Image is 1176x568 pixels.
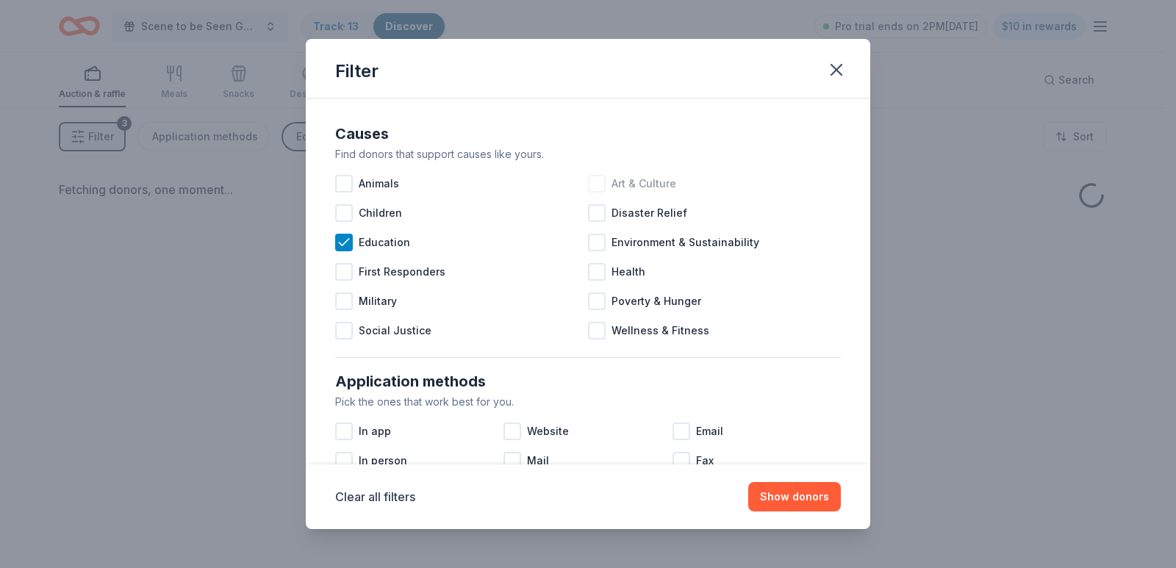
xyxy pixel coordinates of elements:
div: Causes [335,122,841,145]
div: Find donors that support causes like yours. [335,145,841,163]
span: First Responders [359,263,445,281]
span: Disaster Relief [612,204,687,222]
span: Social Justice [359,322,431,339]
span: Environment & Sustainability [612,234,759,251]
div: Pick the ones that work best for you. [335,393,841,411]
span: Military [359,292,397,310]
span: Health [612,263,645,281]
span: Fax [696,452,714,470]
button: Show donors [748,482,841,511]
span: Art & Culture [612,175,676,193]
span: In app [359,423,391,440]
span: Poverty & Hunger [612,292,701,310]
span: Children [359,204,402,222]
span: In person [359,452,407,470]
div: Application methods [335,370,841,393]
span: Animals [359,175,399,193]
div: Filter [335,60,379,83]
span: Wellness & Fitness [612,322,709,339]
button: Clear all filters [335,488,415,506]
span: Mail [527,452,549,470]
span: Email [696,423,723,440]
span: Website [527,423,569,440]
span: Education [359,234,410,251]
